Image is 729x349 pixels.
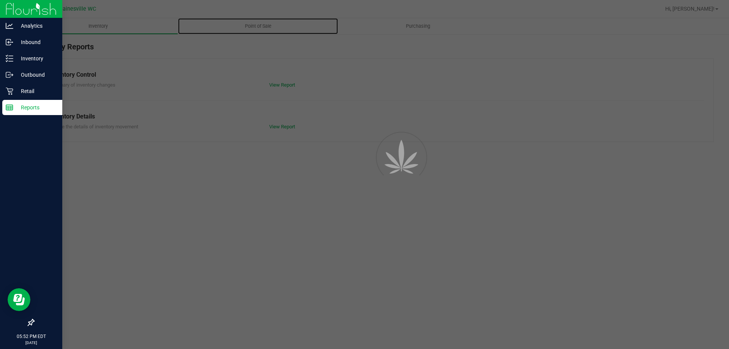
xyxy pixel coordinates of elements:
p: [DATE] [3,340,59,346]
p: 05:52 PM EDT [3,333,59,340]
inline-svg: Analytics [6,22,13,30]
inline-svg: Outbound [6,71,13,79]
p: Inbound [13,38,59,47]
p: Reports [13,103,59,112]
inline-svg: Inventory [6,55,13,62]
iframe: Resource center [8,288,30,311]
inline-svg: Retail [6,87,13,95]
p: Analytics [13,21,59,30]
p: Inventory [13,54,59,63]
inline-svg: Reports [6,104,13,111]
p: Outbound [13,70,59,79]
p: Retail [13,87,59,96]
inline-svg: Inbound [6,38,13,46]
